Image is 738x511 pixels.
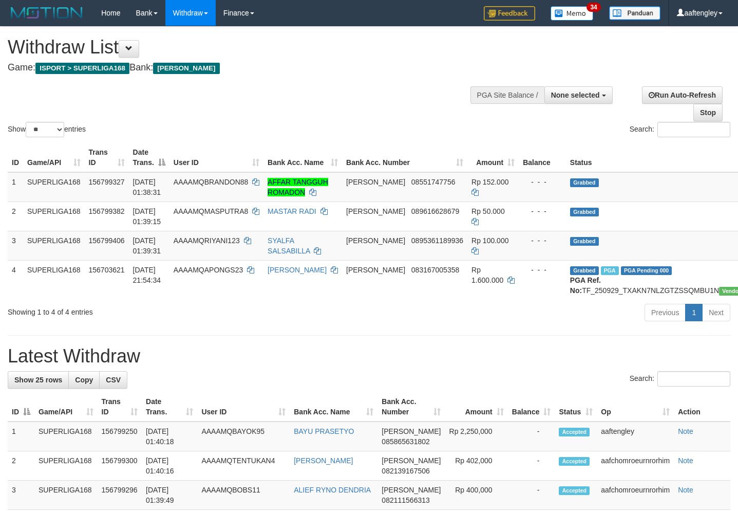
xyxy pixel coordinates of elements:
label: Search: [630,371,730,387]
td: AAAAMQBOBS11 [197,481,290,510]
span: Rp 152.000 [471,178,508,186]
a: Stop [693,104,723,121]
input: Search: [657,122,730,137]
span: Copy 083167005358 to clipboard [411,266,459,274]
a: Run Auto-Refresh [642,86,723,104]
th: Action [674,392,730,422]
td: - [508,481,555,510]
a: Show 25 rows [8,371,69,389]
td: SUPERLIGA168 [34,481,98,510]
th: Trans ID: activate to sort column ascending [85,143,129,172]
span: Rp 100.000 [471,236,508,245]
td: 2 [8,202,23,231]
span: Grabbed [570,266,599,275]
span: Show 25 rows [14,376,62,384]
a: Copy [68,371,100,389]
a: ALIEF RYNO DENDRIA [294,486,371,494]
td: SUPERLIGA168 [34,451,98,481]
div: - - - [523,206,562,216]
a: SYALFA SALSABILLA [268,236,310,255]
a: MASTAR RADI [268,207,316,215]
span: [PERSON_NAME] [346,178,405,186]
div: - - - [523,265,562,275]
td: 1 [8,172,23,202]
span: [DATE] 01:39:31 [133,236,161,255]
select: Showentries [26,122,64,137]
td: Rp 2,250,000 [445,422,507,451]
span: None selected [551,91,600,99]
th: ID [8,143,23,172]
span: Accepted [559,428,590,436]
div: - - - [523,235,562,246]
h4: Game: Bank: [8,63,482,73]
span: 156799327 [89,178,125,186]
a: Note [678,427,693,435]
td: SUPERLIGA168 [23,172,85,202]
th: Bank Acc. Number: activate to sort column ascending [342,143,467,172]
th: Balance: activate to sort column ascending [508,392,555,422]
span: [PERSON_NAME] [382,457,441,465]
input: Search: [657,371,730,387]
span: AAAAMQMASPUTRA8 [174,207,248,215]
td: 3 [8,481,34,510]
th: Bank Acc. Name: activate to sort column ascending [290,392,377,422]
span: Accepted [559,486,590,495]
h1: Withdraw List [8,37,482,58]
td: 4 [8,260,23,300]
th: Amount: activate to sort column ascending [445,392,507,422]
td: SUPERLIGA168 [23,231,85,260]
span: 156799382 [89,207,125,215]
td: [DATE] 01:40:16 [142,451,197,481]
span: 156799406 [89,236,125,245]
a: [PERSON_NAME] [268,266,327,274]
td: SUPERLIGA168 [23,260,85,300]
td: [DATE] 01:40:18 [142,422,197,451]
td: - [508,451,555,481]
span: AAAAMQRIYANI123 [174,236,240,245]
span: [PERSON_NAME] [346,207,405,215]
a: BAYU PRASETYO [294,427,354,435]
th: Game/API: activate to sort column ascending [23,143,85,172]
span: ISPORT > SUPERLIGA168 [35,63,129,74]
td: AAAAMQBAYOK95 [197,422,290,451]
span: [PERSON_NAME] [153,63,219,74]
span: Grabbed [570,237,599,246]
img: Feedback.jpg [484,6,535,21]
span: Copy 082139167506 to clipboard [382,467,429,475]
a: Previous [645,304,686,321]
td: - [508,422,555,451]
th: Bank Acc. Number: activate to sort column ascending [377,392,445,422]
span: Grabbed [570,208,599,216]
span: [PERSON_NAME] [346,266,405,274]
a: AFFAR TANGGUH ROMADON [268,178,328,196]
label: Search: [630,122,730,137]
div: - - - [523,177,562,187]
td: Rp 402,000 [445,451,507,481]
span: Copy 082111566313 to clipboard [382,496,429,504]
td: 156799250 [98,422,142,451]
th: Trans ID: activate to sort column ascending [98,392,142,422]
span: Copy 0895361189936 to clipboard [411,236,463,245]
td: 3 [8,231,23,260]
a: 1 [685,304,703,321]
span: [PERSON_NAME] [382,486,441,494]
span: [PERSON_NAME] [382,427,441,435]
th: Status: activate to sort column ascending [555,392,597,422]
span: [DATE] 21:54:34 [133,266,161,284]
span: 34 [586,3,600,12]
a: Note [678,457,693,465]
th: Game/API: activate to sort column ascending [34,392,98,422]
td: aafchomroeurnrorhim [597,481,674,510]
a: Note [678,486,693,494]
span: AAAAMQAPONGS23 [174,266,243,274]
img: panduan.png [609,6,660,20]
h1: Latest Withdraw [8,346,730,367]
th: ID: activate to sort column descending [8,392,34,422]
span: PGA Pending [621,266,672,275]
th: Bank Acc. Name: activate to sort column ascending [263,143,342,172]
b: PGA Ref. No: [570,276,601,295]
span: Copy 08551747756 to clipboard [411,178,456,186]
span: Copy 085865631802 to clipboard [382,437,429,446]
th: Date Trans.: activate to sort column ascending [142,392,197,422]
th: Date Trans.: activate to sort column descending [129,143,169,172]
